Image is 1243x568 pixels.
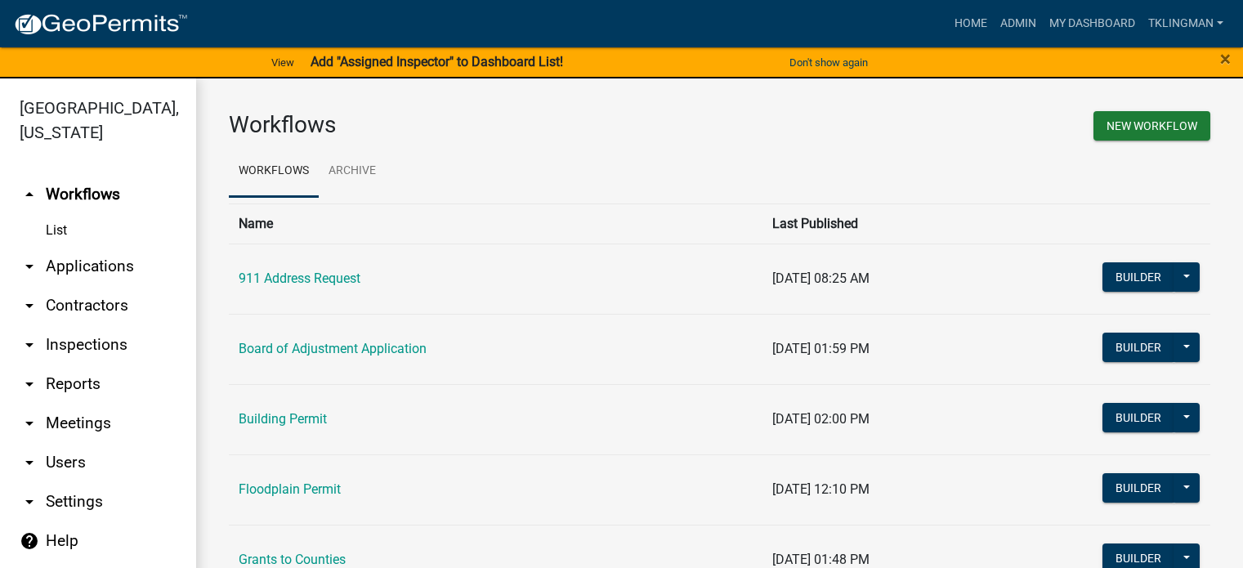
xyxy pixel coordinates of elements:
[772,481,870,497] span: [DATE] 12:10 PM
[311,54,563,69] strong: Add "Assigned Inspector" to Dashboard List!
[1093,111,1210,141] button: New Workflow
[20,296,39,315] i: arrow_drop_down
[20,335,39,355] i: arrow_drop_down
[20,492,39,512] i: arrow_drop_down
[20,185,39,204] i: arrow_drop_up
[948,8,994,39] a: Home
[239,552,346,567] a: Grants to Counties
[1102,473,1174,503] button: Builder
[229,203,762,244] th: Name
[772,552,870,567] span: [DATE] 01:48 PM
[1102,333,1174,362] button: Builder
[229,145,319,198] a: Workflows
[229,111,708,139] h3: Workflows
[772,411,870,427] span: [DATE] 02:00 PM
[1220,47,1231,70] span: ×
[772,271,870,286] span: [DATE] 08:25 AM
[319,145,386,198] a: Archive
[239,481,341,497] a: Floodplain Permit
[1102,262,1174,292] button: Builder
[783,49,874,76] button: Don't show again
[239,411,327,427] a: Building Permit
[20,453,39,472] i: arrow_drop_down
[239,271,360,286] a: 911 Address Request
[1220,49,1231,69] button: Close
[762,203,985,244] th: Last Published
[1142,8,1230,39] a: tklingman
[20,531,39,551] i: help
[772,341,870,356] span: [DATE] 01:59 PM
[239,341,427,356] a: Board of Adjustment Application
[265,49,301,76] a: View
[20,257,39,276] i: arrow_drop_down
[1102,403,1174,432] button: Builder
[994,8,1043,39] a: Admin
[1043,8,1142,39] a: My Dashboard
[20,414,39,433] i: arrow_drop_down
[20,374,39,394] i: arrow_drop_down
